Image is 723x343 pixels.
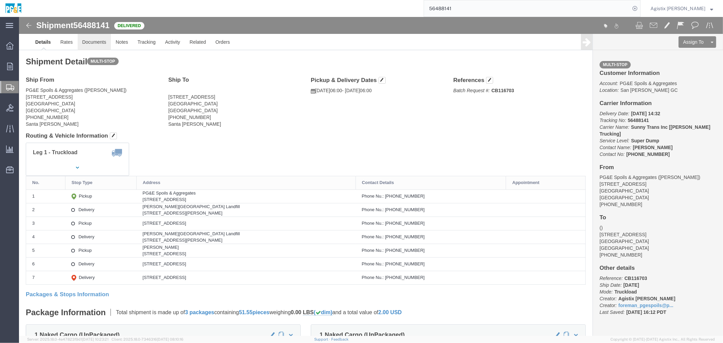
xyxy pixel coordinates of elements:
[650,5,705,12] span: Agistix Foreman
[5,3,22,14] img: logo
[424,0,630,17] input: Search for shipment number, reference number
[314,337,331,341] a: Support
[82,337,108,341] span: [DATE] 10:23:21
[331,337,348,341] a: Feedback
[27,337,108,341] span: Server: 2025.18.0-4e47823f9d1
[19,17,723,336] iframe: FS Legacy Container
[610,337,715,342] span: Copyright © [DATE]-[DATE] Agistix Inc., All Rights Reserved
[650,4,714,13] button: Agistix [PERSON_NAME]
[157,337,183,341] span: [DATE] 08:10:16
[112,337,183,341] span: Client: 2025.18.0-7346316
